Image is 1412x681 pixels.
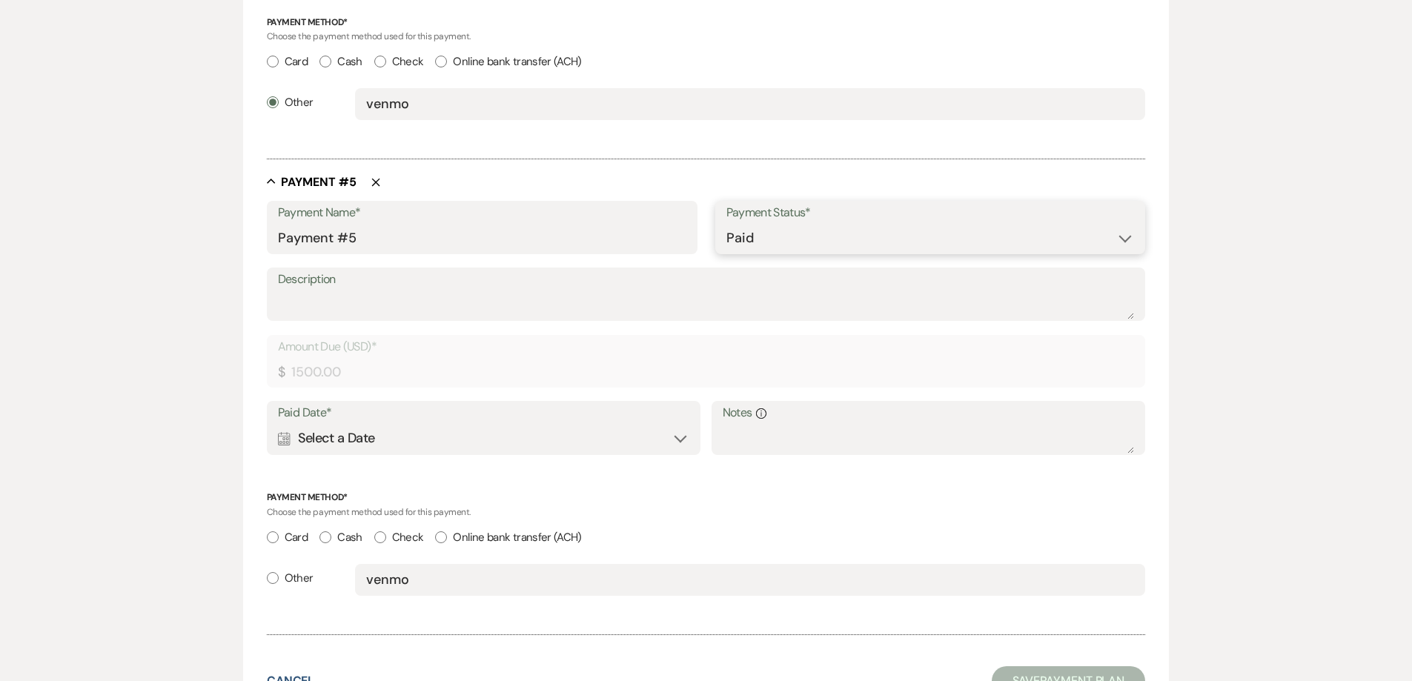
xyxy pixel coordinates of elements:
[267,30,471,42] span: Choose the payment method used for this payment.
[374,531,386,543] input: Check
[267,93,314,113] label: Other
[278,269,1135,290] label: Description
[267,56,279,67] input: Card
[319,528,362,548] label: Cash
[726,202,1135,224] label: Payment Status*
[278,362,285,382] div: $
[435,531,447,543] input: Online bank transfer (ACH)
[435,56,447,67] input: Online bank transfer (ACH)
[267,52,308,72] label: Card
[319,56,331,67] input: Cash
[374,528,424,548] label: Check
[267,568,314,588] label: Other
[319,531,331,543] input: Cash
[374,56,386,67] input: Check
[435,528,581,548] label: Online bank transfer (ACH)
[723,402,1135,424] label: Notes
[278,402,690,424] label: Paid Date*
[267,16,1146,30] p: Payment Method*
[267,174,357,189] button: Payment #5
[267,491,1146,505] p: Payment Method*
[267,506,471,518] span: Choose the payment method used for this payment.
[281,174,357,190] h5: Payment # 5
[278,202,686,224] label: Payment Name*
[435,52,581,72] label: Online bank transfer (ACH)
[319,52,362,72] label: Cash
[278,424,690,453] div: Select a Date
[267,528,308,548] label: Card
[278,336,1135,358] label: Amount Due (USD)*
[267,96,279,108] input: Other
[267,531,279,543] input: Card
[267,572,279,584] input: Other
[374,52,424,72] label: Check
